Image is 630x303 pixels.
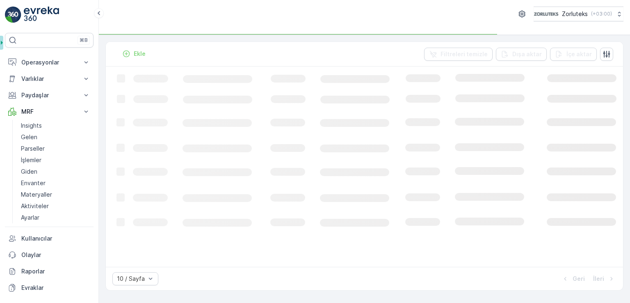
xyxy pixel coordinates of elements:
a: Raporlar [5,263,94,280]
a: Kullanıcılar [5,230,94,247]
button: Paydaşlar [5,87,94,103]
img: logo_light-DOdMpM7g.png [24,7,59,23]
button: Geri [560,274,586,284]
a: Evraklar [5,280,94,296]
p: Raporlar [21,267,90,275]
p: Geri [573,275,585,283]
p: Operasyonlar [21,58,77,67]
p: Kullanıcılar [21,234,90,243]
button: Dışa aktar [496,48,547,61]
a: Aktiviteler [18,200,94,212]
p: Envanter [21,179,46,187]
a: İşlemler [18,154,94,166]
p: Materyaller [21,191,52,199]
img: 6-1-9-3_wQBzyll.png [534,9,559,18]
p: İşlemler [21,156,41,164]
button: Zorluteks(+03:00) [534,7,623,21]
p: Giden [21,168,37,176]
p: MRF [21,108,77,116]
p: Ayarlar [21,213,39,222]
a: Olaylar [5,247,94,263]
button: Varlıklar [5,71,94,87]
a: Envanter [18,177,94,189]
button: Ekle [119,49,149,59]
button: Operasyonlar [5,54,94,71]
p: Insights [21,122,42,130]
p: Ekle [134,50,146,58]
a: Ayarlar [18,212,94,223]
p: Zorluteks [562,10,588,18]
a: Giden [18,166,94,177]
p: İçe aktar [566,50,592,58]
a: Materyaller [18,189,94,200]
p: Aktiviteler [21,202,49,210]
p: Filtreleri temizle [441,50,488,58]
p: ( +03:00 ) [591,11,612,17]
p: İleri [593,275,604,283]
p: ⌘B [80,37,88,44]
p: Olaylar [21,251,90,259]
button: Filtreleri temizle [424,48,493,61]
button: İleri [592,274,616,284]
p: Dışa aktar [512,50,542,58]
p: Paydaşlar [21,91,77,99]
p: Parseller [21,145,45,153]
p: Gelen [21,133,37,141]
button: İçe aktar [550,48,597,61]
a: Parseller [18,143,94,154]
a: Insights [18,120,94,131]
p: Evraklar [21,284,90,292]
img: logo [5,7,21,23]
a: Gelen [18,131,94,143]
p: Varlıklar [21,75,77,83]
button: MRF [5,103,94,120]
